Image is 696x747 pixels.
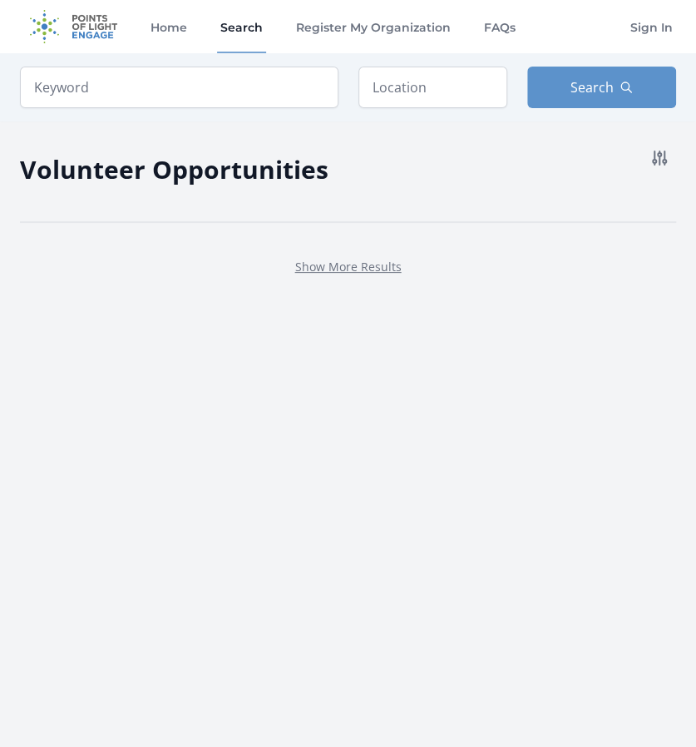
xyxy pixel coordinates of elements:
[570,77,613,97] span: Search
[20,67,338,108] input: Keyword
[20,151,328,188] h2: Volunteer Opportunities
[527,67,676,108] button: Search
[358,67,507,108] input: Location
[295,259,402,275] a: Show More Results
